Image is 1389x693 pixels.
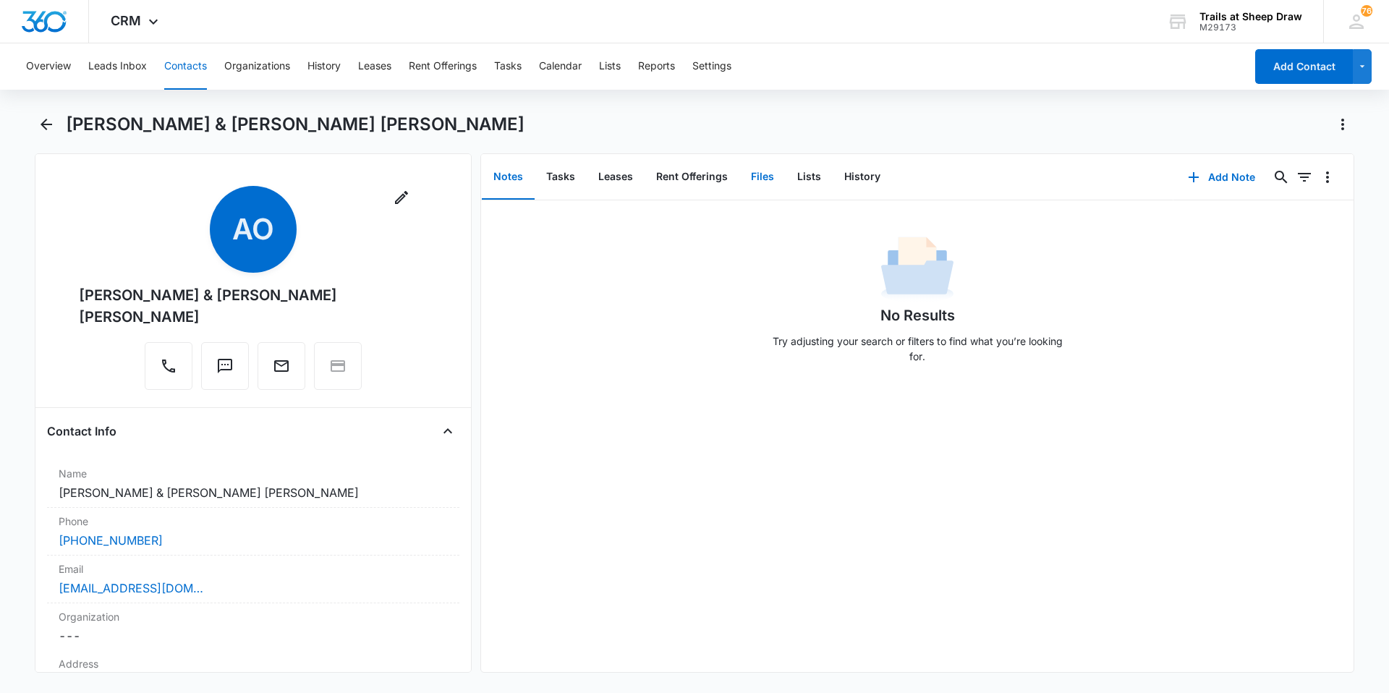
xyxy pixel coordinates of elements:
button: Lists [599,43,621,90]
span: 76 [1361,5,1372,17]
button: Text [201,342,249,390]
button: Reports [638,43,675,90]
label: Address [59,656,448,671]
a: Text [201,365,249,377]
button: Overview [26,43,71,90]
button: Contacts [164,43,207,90]
div: Name[PERSON_NAME] & [PERSON_NAME] [PERSON_NAME] [47,460,459,508]
button: Lists [786,155,833,200]
dd: [PERSON_NAME] & [PERSON_NAME] [PERSON_NAME] [59,484,448,501]
button: Rent Offerings [409,43,477,90]
a: [PHONE_NUMBER] [59,532,163,549]
div: account name [1199,11,1302,22]
button: Leases [587,155,645,200]
a: Email [258,365,305,377]
span: AO [210,186,297,273]
button: Settings [692,43,731,90]
div: notifications count [1361,5,1372,17]
button: Close [436,420,459,443]
button: Files [739,155,786,200]
label: Name [59,466,448,481]
a: [EMAIL_ADDRESS][DOMAIN_NAME] [59,579,203,597]
button: Call [145,342,192,390]
div: Phone[PHONE_NUMBER] [47,508,459,556]
button: Leads Inbox [88,43,147,90]
img: No Data [881,232,953,305]
button: History [307,43,341,90]
div: Email[EMAIL_ADDRESS][DOMAIN_NAME] [47,556,459,603]
span: CRM [111,13,141,28]
label: Organization [59,609,448,624]
button: Search... [1270,166,1293,189]
div: Organization--- [47,603,459,650]
h1: [PERSON_NAME] & [PERSON_NAME] [PERSON_NAME] [66,114,524,135]
button: Organizations [224,43,290,90]
button: Add Contact [1255,49,1353,84]
button: Add Note [1173,160,1270,195]
div: [PERSON_NAME] & [PERSON_NAME] [PERSON_NAME] [79,284,428,328]
label: Email [59,561,448,577]
label: Phone [59,514,448,529]
button: Email [258,342,305,390]
p: Try adjusting your search or filters to find what you’re looking for. [765,333,1069,364]
button: Tasks [535,155,587,200]
button: Calendar [539,43,582,90]
dd: --- [59,627,448,645]
button: Back [35,113,57,136]
button: Leases [358,43,391,90]
button: Filters [1293,166,1316,189]
div: account id [1199,22,1302,33]
h4: Contact Info [47,422,116,440]
h1: No Results [880,305,955,326]
button: History [833,155,892,200]
button: Tasks [494,43,522,90]
button: Overflow Menu [1316,166,1339,189]
button: Rent Offerings [645,155,739,200]
button: Actions [1331,113,1354,136]
button: Notes [482,155,535,200]
a: Call [145,365,192,377]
